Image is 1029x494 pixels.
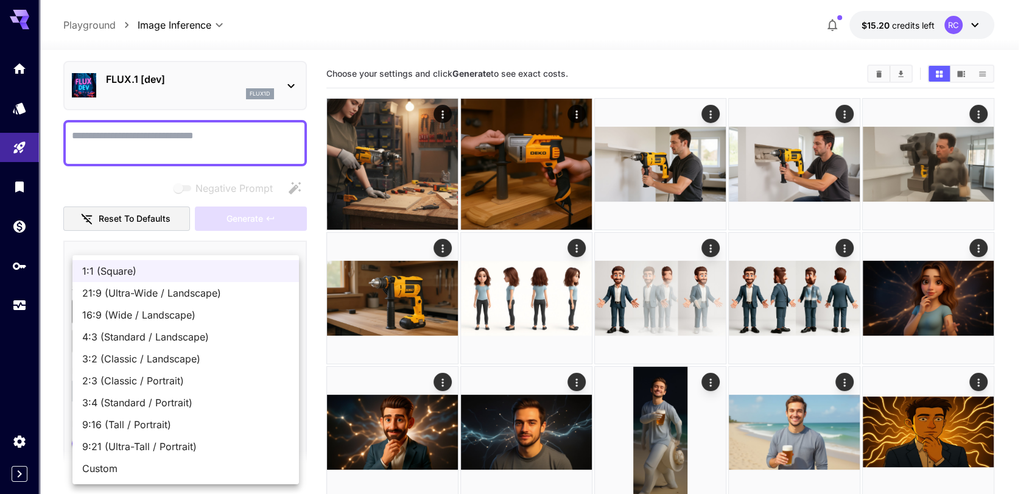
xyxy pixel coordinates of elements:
[82,439,289,454] span: 9:21 (Ultra-Tall / Portrait)
[82,264,289,278] span: 1:1 (Square)
[82,373,289,388] span: 2:3 (Classic / Portrait)
[82,308,289,322] span: 16:9 (Wide / Landscape)
[82,461,289,476] span: Custom
[82,286,289,300] span: 21:9 (Ultra-Wide / Landscape)
[82,417,289,432] span: 9:16 (Tall / Portrait)
[82,330,289,344] span: 4:3 (Standard / Landscape)
[82,395,289,410] span: 3:4 (Standard / Portrait)
[82,351,289,366] span: 3:2 (Classic / Landscape)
